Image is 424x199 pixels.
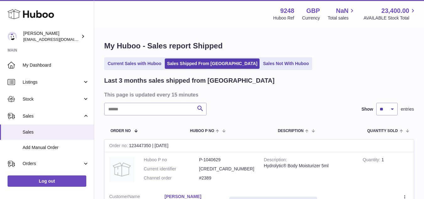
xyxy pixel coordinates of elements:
span: Stock [23,96,83,102]
span: Orders [23,161,83,167]
span: Huboo P no [190,129,214,133]
dt: Huboo P no [144,157,199,163]
strong: GBP [306,7,320,15]
span: entries [401,106,414,112]
strong: Order no [109,143,129,150]
h1: My Huboo - Sales report Shipped [104,41,414,51]
div: 123447350 | [DATE] [105,140,414,152]
div: Hydrolytic® Body Moisturizer 5ml [264,163,353,169]
img: internalAdmin-9248@internal.huboo.com [8,32,17,41]
span: Order No [110,129,131,133]
span: Quantity Sold [367,129,398,133]
a: Log out [8,175,86,187]
label: Show [362,106,373,112]
img: no-photo.jpg [109,157,134,182]
span: NaN [336,7,348,15]
h2: Last 3 months sales shipped from [GEOGRAPHIC_DATA] [104,76,275,85]
span: Customer [109,194,128,199]
dd: [CREDIT_CARD_NUMBER] [199,166,254,172]
strong: Description [264,157,287,164]
dt: Current identifier [144,166,199,172]
h3: This page is updated every 15 minutes [104,91,412,98]
span: Sales [23,113,83,119]
div: [PERSON_NAME] [23,30,80,42]
div: Huboo Ref [273,15,294,21]
div: Currency [302,15,320,21]
span: Sales [23,129,89,135]
span: [EMAIL_ADDRESS][DOMAIN_NAME] [23,37,92,42]
td: 1 [358,152,414,189]
a: Current Sales with Huboo [105,58,164,69]
a: 23,400.00 AVAILABLE Stock Total [363,7,416,21]
span: Listings [23,79,83,85]
strong: Quantity [363,157,382,164]
span: AVAILABLE Stock Total [363,15,416,21]
a: NaN Total sales [328,7,356,21]
span: Description [278,129,303,133]
dd: P-1040629 [199,157,254,163]
span: Add Manual Order [23,145,89,151]
strong: 9248 [280,7,294,15]
a: Sales Shipped From [GEOGRAPHIC_DATA] [165,58,260,69]
span: My Dashboard [23,62,89,68]
span: Total sales [328,15,356,21]
dt: Channel order [144,175,199,181]
span: 23,400.00 [381,7,409,15]
a: Sales Not With Huboo [261,58,311,69]
dd: #2389 [199,175,254,181]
